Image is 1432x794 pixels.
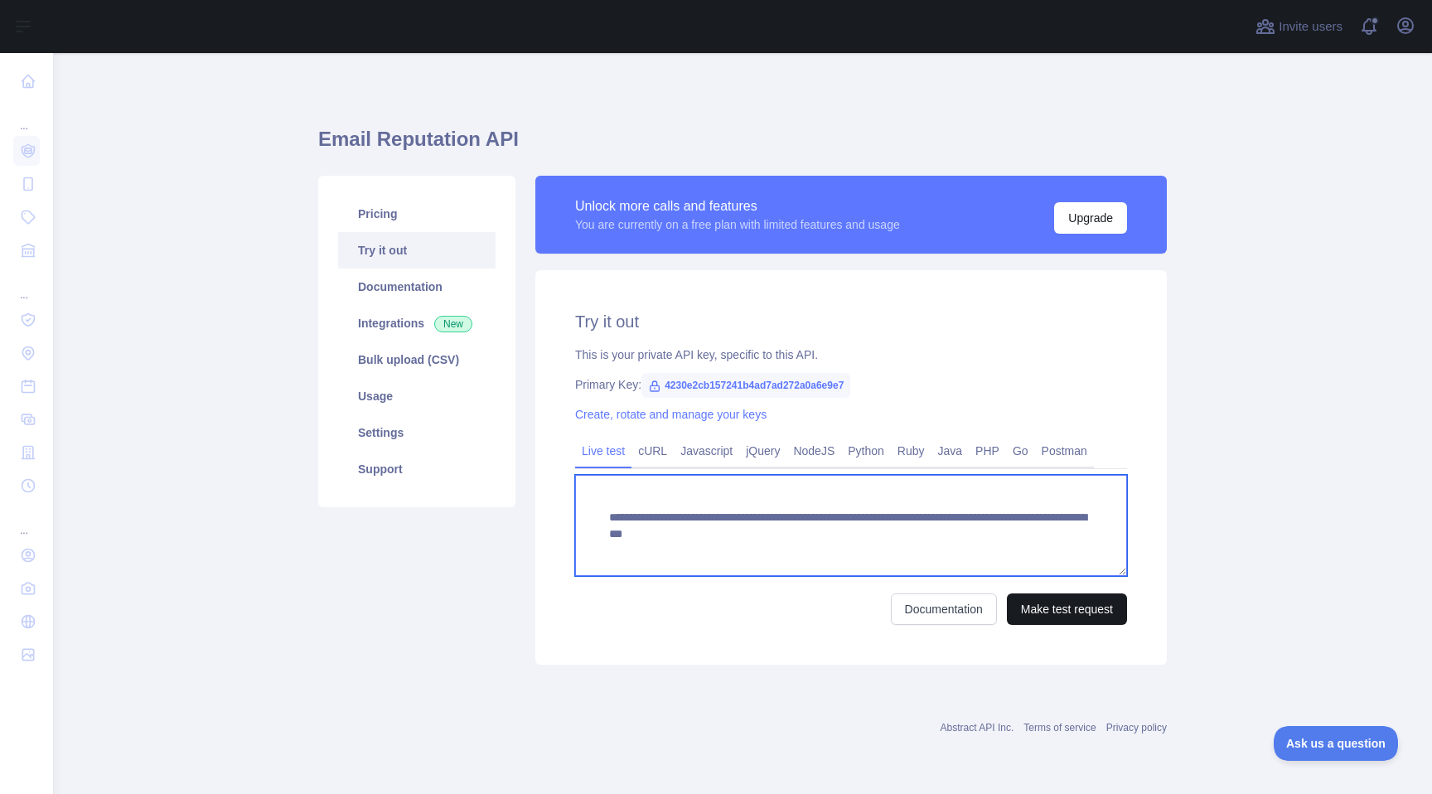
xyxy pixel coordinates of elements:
a: Go [1006,438,1035,464]
a: Documentation [338,269,496,305]
a: Privacy policy [1106,722,1167,733]
a: jQuery [739,438,786,464]
div: Unlock more calls and features [575,196,900,216]
span: New [434,316,472,332]
a: cURL [631,438,674,464]
a: Javascript [674,438,739,464]
a: Pricing [338,196,496,232]
a: Java [931,438,970,464]
h2: Try it out [575,310,1127,333]
a: Try it out [338,232,496,269]
div: This is your private API key, specific to this API. [575,346,1127,363]
span: Invite users [1279,17,1342,36]
button: Invite users [1252,13,1346,40]
a: Postman [1035,438,1094,464]
a: NodeJS [786,438,841,464]
div: ... [13,99,40,133]
a: Python [841,438,891,464]
a: Settings [338,414,496,451]
div: ... [13,269,40,302]
a: Integrations New [338,305,496,341]
div: You are currently on a free plan with limited features and usage [575,216,900,233]
a: Bulk upload (CSV) [338,341,496,378]
h1: Email Reputation API [318,126,1167,166]
a: PHP [969,438,1006,464]
a: Terms of service [1023,722,1096,733]
div: ... [13,504,40,537]
a: Create, rotate and manage your keys [575,408,767,421]
a: Abstract API Inc. [941,722,1014,733]
div: Primary Key: [575,376,1127,393]
button: Upgrade [1054,202,1127,234]
a: Usage [338,378,496,414]
iframe: Toggle Customer Support [1274,726,1399,761]
a: Live test [575,438,631,464]
a: Ruby [891,438,931,464]
span: 4230e2cb157241b4ad7ad272a0a6e9e7 [641,373,850,398]
a: Support [338,451,496,487]
button: Make test request [1007,593,1127,625]
a: Documentation [891,593,997,625]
